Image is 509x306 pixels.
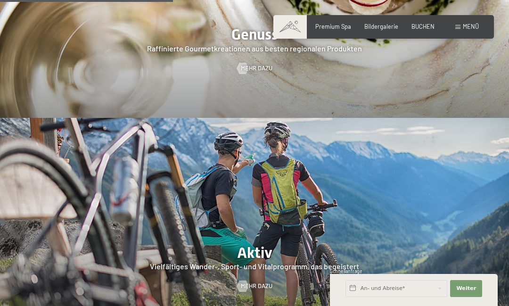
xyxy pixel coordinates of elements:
[315,23,351,30] a: Premium Spa
[237,282,272,290] a: Mehr dazu
[456,285,476,292] span: Weiter
[237,64,272,73] a: Mehr dazu
[411,23,435,30] a: BUCHEN
[330,268,362,274] span: Schnellanfrage
[241,282,272,290] span: Mehr dazu
[241,64,272,73] span: Mehr dazu
[364,23,398,30] a: Bildergalerie
[450,280,482,297] button: Weiter
[463,23,479,30] span: Menü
